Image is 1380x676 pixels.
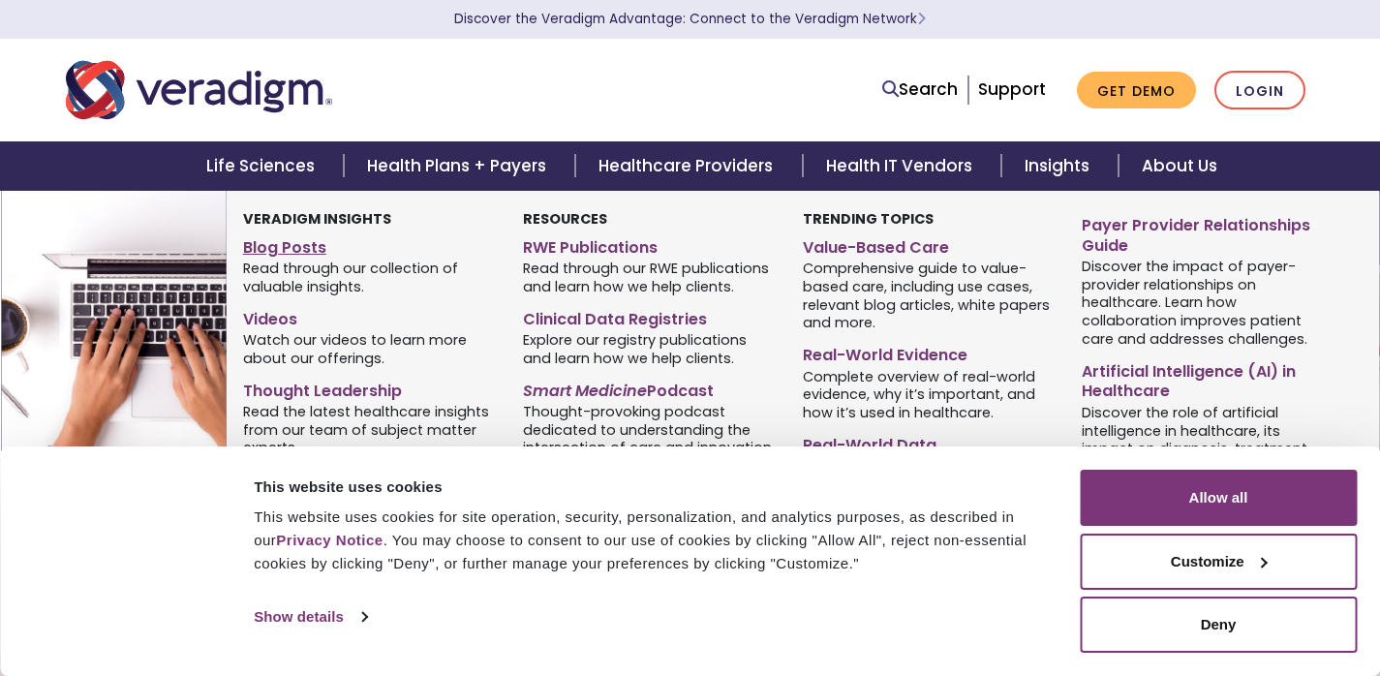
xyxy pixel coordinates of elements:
[1082,256,1333,348] span: Discover the impact of payer-provider relationships on healthcare. Learn how collaboration improv...
[523,380,647,402] em: Smart Medicine
[803,259,1054,332] span: Comprehensive guide to value-based care, including use cases, relevant blog articles, white paper...
[243,302,494,330] a: Videos
[243,374,494,402] a: Thought Leadership
[1214,71,1305,110] a: Login
[803,428,1054,456] a: Real-World Data
[803,141,1001,191] a: Health IT Vendors
[803,366,1054,422] span: Complete overview of real-world evidence, why it’s important, and how it’s used in healthcare.
[1080,597,1357,653] button: Deny
[243,230,494,259] a: Blog Posts
[243,401,494,457] span: Read the latest healthcare insights from our team of subject matter experts.
[1082,402,1333,494] span: Discover the role of artificial intelligence in healthcare, its impact on diagnosis, treatment, a...
[1082,208,1333,257] a: Payer Provider Relationships Guide
[1080,470,1357,526] button: Allow all
[523,230,774,259] a: RWE Publications
[882,77,958,103] a: Search
[1080,534,1357,590] button: Customize
[254,602,366,631] a: Show details
[254,476,1058,499] div: This website uses cookies
[66,58,332,122] img: Veradigm logo
[243,259,494,296] span: Read through our collection of valuable insights.
[575,141,802,191] a: Healthcare Providers
[803,209,934,229] strong: Trending Topics
[523,374,774,402] a: Smart MedicinePodcast
[917,10,926,28] span: Learn More
[803,230,1054,259] a: Value-Based Care
[803,338,1054,366] a: Real-World Evidence
[1082,354,1333,403] a: Artificial Intelligence (AI) in Healthcare
[978,77,1046,101] a: Support
[1001,141,1119,191] a: Insights
[523,259,774,296] span: Read through our RWE publications and learn how we help clients.
[183,141,344,191] a: Life Sciences
[523,401,774,457] span: Thought-provoking podcast dedicated to understanding the intersection of care and innovation
[254,506,1058,575] div: This website uses cookies for site operation, security, personalization, and analytics purposes, ...
[1,191,313,530] img: Two hands typing on a laptop
[276,532,383,548] a: Privacy Notice
[243,209,391,229] strong: Veradigm Insights
[243,330,494,368] span: Watch our videos to learn more about our offerings.
[523,302,774,330] a: Clinical Data Registries
[1119,141,1241,191] a: About Us
[454,10,926,28] a: Discover the Veradigm Advantage: Connect to the Veradigm NetworkLearn More
[344,141,575,191] a: Health Plans + Payers
[523,209,607,229] strong: Resources
[523,330,774,368] span: Explore our registry publications and learn how we help clients.
[1077,72,1196,109] a: Get Demo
